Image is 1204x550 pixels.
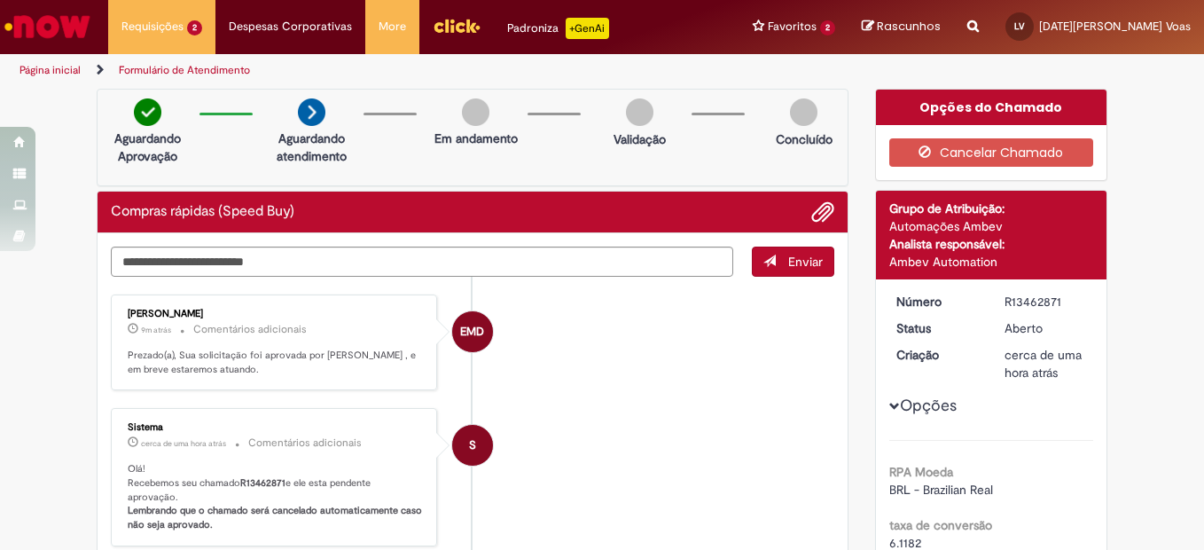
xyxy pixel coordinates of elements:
[141,438,226,449] span: cerca de uma hora atrás
[269,130,355,165] p: Aguardando atendimento
[462,98,489,126] img: img-circle-grey.png
[889,138,1094,167] button: Cancelar Chamado
[1014,20,1025,32] span: LV
[820,20,835,35] span: 2
[452,311,493,352] div: Edilson Moreira Do Cabo Souza
[776,130,833,148] p: Concluído
[121,18,184,35] span: Requisições
[811,200,834,224] button: Adicionar anexos
[141,438,226,449] time: 29/08/2025 15:04:03
[128,504,425,531] b: Lembrando que o chamado será cancelado automaticamente caso não seja aprovado.
[1005,346,1087,381] div: 29/08/2025 15:03:51
[2,9,93,44] img: ServiceNow
[20,63,81,77] a: Página inicial
[111,204,294,220] h2: Compras rápidas (Speed Buy) Histórico de tíquete
[298,98,325,126] img: arrow-next.png
[105,130,191,165] p: Aguardando Aprovação
[883,346,992,364] dt: Criação
[128,462,423,532] p: Olá! Recebemos seu chamado e ele esta pendente aprovação.
[1005,347,1082,381] span: cerca de uma hora atrás
[248,436,362,451] small: Comentários adicionais
[507,18,609,39] div: Padroniza
[1005,319,1087,337] div: Aberto
[889,482,993,498] span: BRL - Brazilian Real
[877,18,941,35] span: Rascunhos
[1005,347,1082,381] time: 29/08/2025 15:03:51
[469,424,476,467] span: S
[452,425,493,466] div: System
[229,18,352,35] span: Despesas Corporativas
[434,130,518,147] p: Em andamento
[141,325,171,335] span: 9m atrás
[862,19,941,35] a: Rascunhos
[119,63,250,77] a: Formulário de Atendimento
[889,217,1094,235] div: Automações Ambev
[1039,19,1191,34] span: [DATE][PERSON_NAME] Voas
[889,235,1094,253] div: Analista responsável:
[614,130,666,148] p: Validação
[788,254,823,270] span: Enviar
[193,322,307,337] small: Comentários adicionais
[876,90,1107,125] div: Opções do Chamado
[752,247,834,277] button: Enviar
[768,18,817,35] span: Favoritos
[889,517,992,533] b: taxa de conversão
[889,200,1094,217] div: Grupo de Atribuição:
[134,98,161,126] img: check-circle-green.png
[1005,293,1087,310] div: R13462871
[141,325,171,335] time: 29/08/2025 15:52:10
[128,422,423,433] div: Sistema
[889,464,953,480] b: RPA Moeda
[883,293,992,310] dt: Número
[111,247,733,277] textarea: Digite sua mensagem aqui...
[187,20,202,35] span: 2
[889,253,1094,271] div: Ambev Automation
[13,54,789,87] ul: Trilhas de página
[790,98,817,126] img: img-circle-grey.png
[883,319,992,337] dt: Status
[566,18,609,39] p: +GenAi
[379,18,406,35] span: More
[128,309,423,319] div: [PERSON_NAME]
[128,349,423,376] p: Prezado(a), Sua solicitação foi aprovada por [PERSON_NAME] , e em breve estaremos atuando.
[240,476,285,490] b: R13462871
[433,12,481,39] img: click_logo_yellow_360x200.png
[460,310,484,353] span: EMD
[626,98,653,126] img: img-circle-grey.png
